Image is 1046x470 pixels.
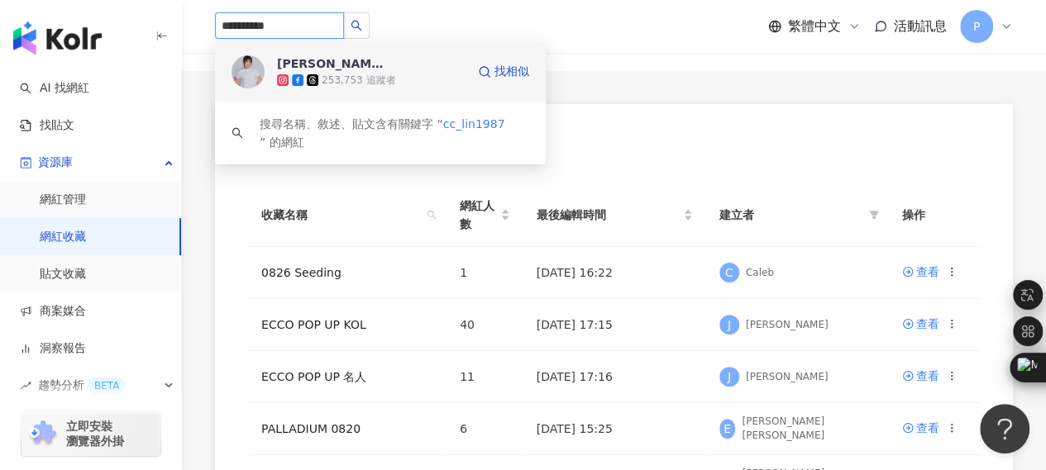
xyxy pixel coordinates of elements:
div: 查看 [916,263,939,281]
span: 找相似 [494,64,529,80]
div: 搜尋名稱、敘述、貼文含有關鍵字 “ ” 的網紅 [260,115,529,151]
span: search [232,127,243,139]
a: searchAI 找網紅 [20,80,89,97]
th: 操作 [889,183,980,247]
a: 網紅收藏 [40,229,86,245]
span: 1 [460,266,467,279]
span: 收藏名稱 [261,206,420,224]
span: 立即安裝 瀏覽器外掛 [66,419,124,449]
span: 趨勢分析 [38,367,126,404]
div: 253,753 追蹤者 [322,74,395,88]
span: 繁體中文 [788,17,841,36]
th: 最後編輯時間 [523,183,706,247]
span: filter [869,210,879,220]
img: chrome extension [26,420,59,447]
a: 查看 [902,315,939,333]
span: search [427,210,437,220]
a: 查看 [902,263,939,281]
th: 網紅人數 [447,183,523,247]
a: 找相似 [478,55,529,88]
span: 11 [460,370,475,383]
span: P [973,17,980,36]
span: 6 [460,422,467,435]
a: chrome extension立即安裝 瀏覽器外掛 [21,411,160,456]
span: E [724,420,731,438]
div: [PERSON_NAME] [PERSON_NAME] [742,415,876,443]
div: 查看 [916,419,939,437]
td: [DATE] 15:25 [523,403,706,455]
span: 最後編輯時間 [537,206,680,224]
a: 洞察報告 [20,340,86,357]
iframe: Help Scout Beacon - Open [980,404,1029,453]
td: [DATE] 17:15 [523,299,706,351]
a: ECCO POP UP 名人 [261,370,366,383]
span: search [351,20,362,31]
span: 活動訊息 [894,18,947,34]
a: 查看 [902,419,939,437]
div: [PERSON_NAME] [277,55,384,72]
span: 資源庫 [38,144,73,181]
span: J [728,316,731,334]
a: 查看 [902,367,939,385]
div: [PERSON_NAME] [746,370,829,384]
span: filter [866,202,882,227]
td: [DATE] 17:16 [523,351,706,403]
a: 找貼文 [20,117,74,134]
span: 建立者 [719,206,862,224]
img: logo [13,21,102,55]
span: search [423,202,440,227]
a: 貼文收藏 [40,266,86,282]
a: ECCO POP UP KOL [261,318,366,331]
div: [PERSON_NAME] [746,318,829,332]
img: KOL Avatar [232,55,265,88]
span: J [728,368,731,386]
span: C [725,263,733,282]
span: 40 [460,318,475,331]
a: 0826 Seeding [261,266,342,279]
span: cc_lin1987 [443,117,505,131]
div: 查看 [916,315,939,333]
a: PALLADIUM 0820 [261,422,361,435]
span: 網紅人數 [460,197,497,233]
a: 網紅管理 [40,192,86,208]
td: [DATE] 16:22 [523,247,706,299]
div: Caleb [746,266,774,280]
a: 商案媒合 [20,303,86,320]
div: 查看 [916,367,939,385]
